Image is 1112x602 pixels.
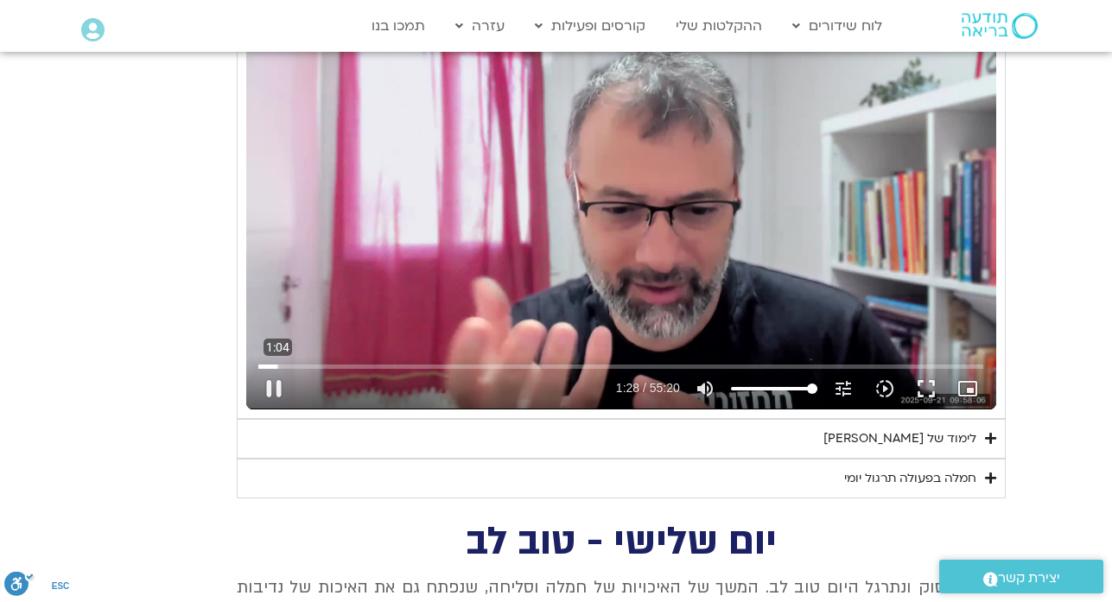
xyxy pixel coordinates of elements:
[844,468,976,489] div: חמלה בפעולה תרגול יומי
[823,428,976,449] div: לימוד של [PERSON_NAME]
[784,10,891,42] a: לוח שידורים
[447,10,513,42] a: עזרה
[237,419,1006,459] summary: לימוד של [PERSON_NAME]
[939,560,1103,593] a: יצירת קשר
[526,10,654,42] a: קורסים ופעילות
[998,567,1060,590] span: יצירת קשר
[237,524,1006,560] h2: יום שלישי - טוב לב
[363,10,434,42] a: תמכו בנו
[962,13,1038,39] img: תודעה בריאה
[237,459,1006,498] summary: חמלה בפעולה תרגול יומי
[667,10,771,42] a: ההקלטות שלי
